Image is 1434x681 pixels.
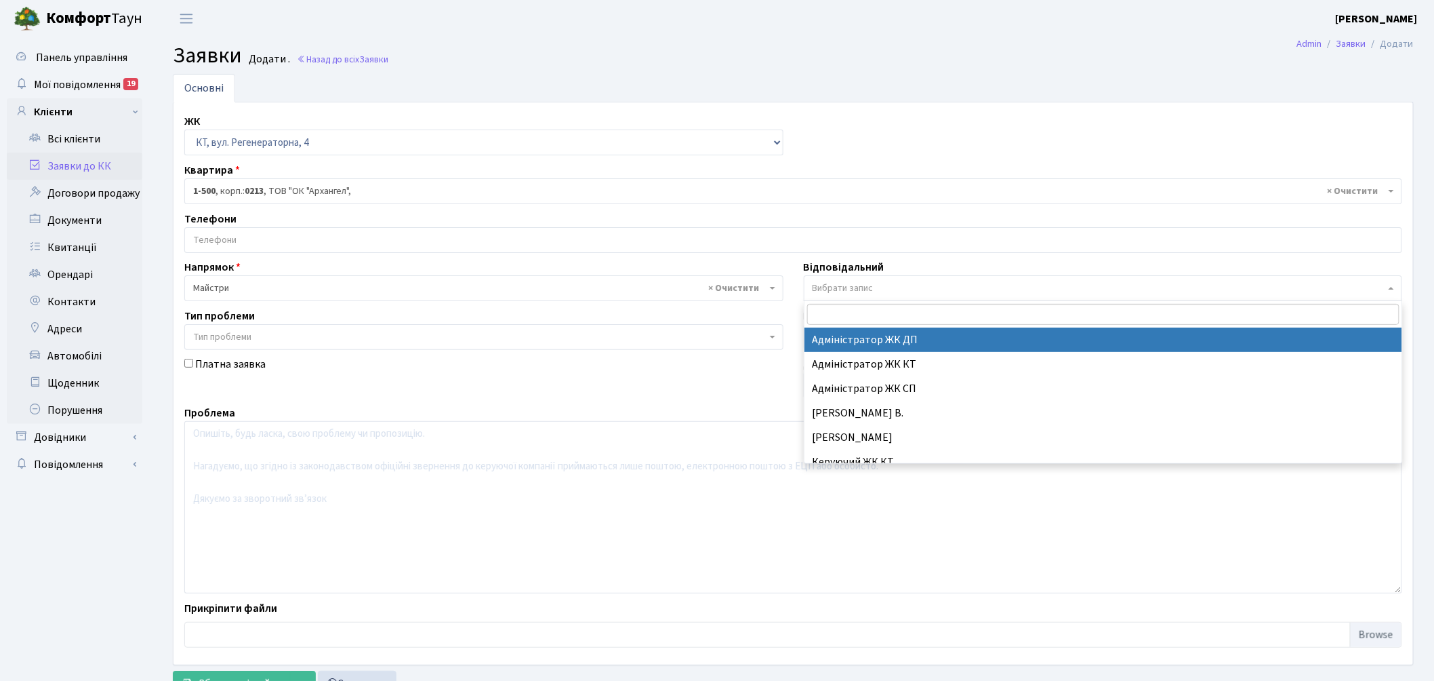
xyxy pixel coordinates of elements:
[36,50,127,65] span: Панель управління
[804,352,1402,376] li: Адміністратор ЖК КТ
[184,308,255,324] label: Тип проблеми
[7,180,142,207] a: Договори продажу
[7,288,142,315] a: Контакти
[1336,37,1366,51] a: Заявки
[46,7,111,29] b: Комфорт
[804,328,1402,352] li: Адміністратор ЖК ДП
[185,228,1401,252] input: Телефони
[193,184,216,198] b: 1-500
[297,53,388,66] a: Назад до всіхЗаявки
[1328,184,1378,198] span: Видалити всі елементи
[7,71,142,98] a: Мої повідомлення19
[7,451,142,478] a: Повідомлення
[7,397,142,424] a: Порушення
[184,211,237,227] label: Телефони
[1366,37,1414,52] li: Додати
[123,78,138,90] div: 19
[7,315,142,343] a: Адреси
[1277,30,1434,58] nav: breadcrumb
[193,330,251,344] span: Тип проблеми
[7,153,142,180] a: Заявки до КК
[7,98,142,125] a: Клієнти
[813,281,874,295] span: Вибрати запис
[804,401,1402,425] li: [PERSON_NAME] В.
[1336,11,1418,27] a: [PERSON_NAME]
[195,356,266,372] label: Платна заявка
[1297,37,1322,51] a: Admin
[7,370,142,397] a: Щоденник
[169,7,203,30] button: Переключити навігацію
[193,184,1385,198] span: <b>1-500</b>, корп.: <b>0213</b>, ТОВ "ОК "Архангел",
[184,275,783,301] span: Майстри
[246,53,290,66] small: Додати .
[184,405,235,421] label: Проблема
[14,5,41,33] img: logo.png
[804,259,884,275] label: Відповідальний
[7,343,142,370] a: Автомобілі
[1336,12,1418,26] b: [PERSON_NAME]
[184,178,1402,204] span: <b>1-500</b>, корп.: <b>0213</b>, ТОВ "ОК "Архангел",
[184,162,240,178] label: Квартира
[7,261,142,288] a: Орендарі
[7,207,142,234] a: Документи
[173,74,235,102] a: Основні
[245,184,264,198] b: 0213
[184,600,277,617] label: Прикріпити файли
[7,44,142,71] a: Панель управління
[34,77,121,92] span: Мої повідомлення
[7,125,142,153] a: Всі клієнти
[7,234,142,261] a: Квитанції
[46,7,142,31] span: Таун
[184,113,200,130] label: ЖК
[709,281,760,295] span: Видалити всі елементи
[193,281,766,295] span: Майстри
[173,40,242,71] span: Заявки
[804,450,1402,474] li: Керуючий ЖК КТ
[184,259,241,275] label: Напрямок
[7,424,142,451] a: Довідники
[804,425,1402,450] li: [PERSON_NAME]
[804,376,1402,401] li: Адміністратор ЖК СП
[359,53,388,66] span: Заявки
